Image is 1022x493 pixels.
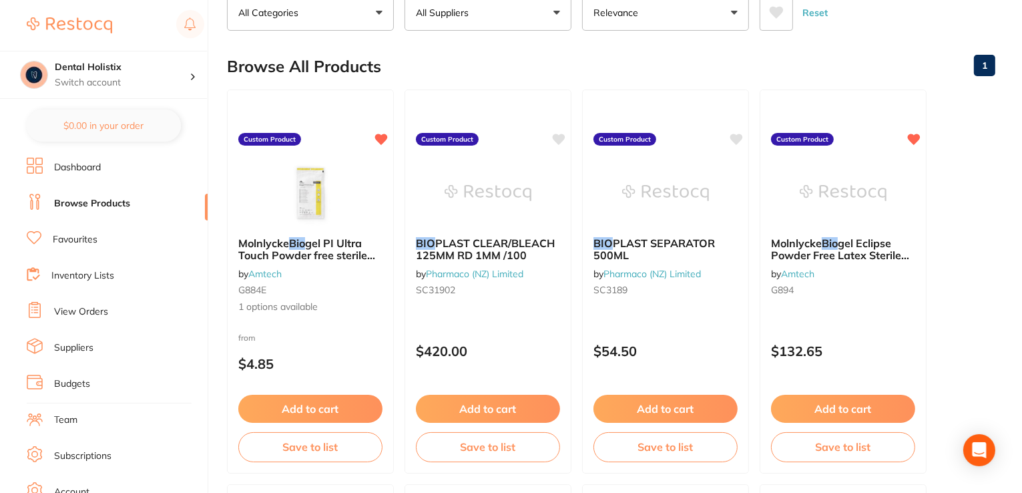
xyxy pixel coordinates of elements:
[55,61,190,74] h4: Dental Holistix
[21,61,47,88] img: Dental Holistix
[416,268,523,280] span: by
[426,268,523,280] a: Pharmaco (NZ) Limited
[238,356,382,371] p: $4.85
[54,197,130,210] a: Browse Products
[238,236,375,275] span: gel PI Ultra Touch Powder free sterile gloves size 7.5
[771,236,822,250] span: Molnlycke
[771,268,814,280] span: by
[238,6,304,19] p: All Categories
[267,160,354,226] img: Molnlycke Biogel PI Ultra Touch Powder free sterile gloves size 7.5
[593,432,738,462] button: Save to list
[771,395,915,423] button: Add to cart
[227,57,381,76] h2: Browse All Products
[416,133,479,146] label: Custom Product
[238,236,289,250] span: Molnlycke
[593,236,715,262] span: PLAST SEPARATOR 500ML
[51,269,114,283] a: Inventory Lists
[800,160,886,226] img: Molnlycke Biogel Eclipse Powder Free Latex Sterile Gloves Size 7.5 Box 50
[771,237,915,262] b: Molnlycke Biogel Eclipse Powder Free Latex Sterile Gloves Size 7.5 Box 50
[416,6,474,19] p: All Suppliers
[238,133,301,146] label: Custom Product
[238,432,382,462] button: Save to list
[822,236,838,250] em: Bio
[54,450,111,463] a: Subscriptions
[416,395,560,423] button: Add to cart
[55,76,190,90] p: Switch account
[238,284,266,296] span: G884E
[54,161,101,174] a: Dashboard
[54,341,93,355] a: Suppliers
[416,343,560,359] p: $420.00
[54,377,90,391] a: Budgets
[974,52,995,79] a: 1
[248,268,282,280] a: Amtech
[416,236,555,262] span: PLAST CLEAR/BLEACH 125MM RD 1MM /100
[445,160,531,226] img: BIOPLAST CLEAR/BLEACH 125MM RD 1MM /100
[27,17,112,33] img: Restocq Logo
[593,237,738,262] b: BIOPLAST SEPARATOR 500ML
[416,237,560,262] b: BIOPLAST CLEAR/BLEACH 125MM RD 1MM /100
[963,434,995,466] div: Open Intercom Messenger
[603,268,701,280] a: Pharmaco (NZ) Limited
[238,268,282,280] span: by
[593,268,701,280] span: by
[771,343,915,359] p: $132.65
[593,395,738,423] button: Add to cart
[27,10,112,41] a: Restocq Logo
[593,133,656,146] label: Custom Product
[289,236,305,250] em: Bio
[622,160,709,226] img: BIOPLAST SEPARATOR 500ML
[593,6,644,19] p: Relevance
[593,236,613,250] em: BIO
[238,301,382,314] span: 1 options available
[238,395,382,423] button: Add to cart
[27,110,181,142] button: $0.00 in your order
[53,233,97,246] a: Favourites
[781,268,814,280] a: Amtech
[238,333,256,343] span: from
[54,305,108,319] a: View Orders
[416,284,455,296] span: SC31902
[593,284,627,296] span: SC3189
[771,236,909,275] span: gel Eclipse Powder Free Latex Sterile Gloves Size 7.5 Box 50
[771,432,915,462] button: Save to list
[771,133,834,146] label: Custom Product
[416,236,435,250] em: BIO
[416,432,560,462] button: Save to list
[593,343,738,359] p: $54.50
[771,284,794,296] span: G894
[238,237,382,262] b: Molnlycke Biogel PI Ultra Touch Powder free sterile gloves size 7.5
[54,414,77,427] a: Team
